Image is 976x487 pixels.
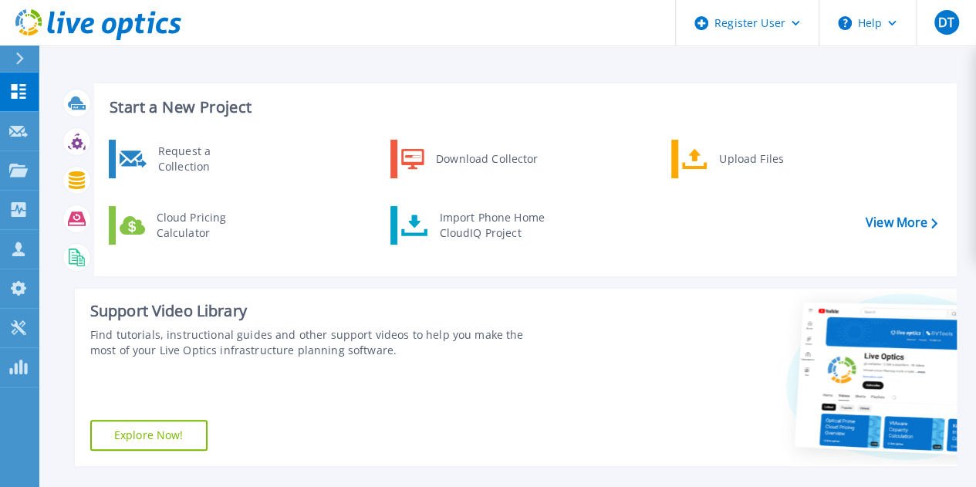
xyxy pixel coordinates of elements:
div: Upload Files [711,144,826,174]
a: Explore Now! [90,420,208,451]
div: Download Collector [428,144,545,174]
a: View More [866,215,937,230]
a: Upload Files [671,140,829,178]
div: Cloud Pricing Calculator [149,210,263,241]
span: DT [938,16,954,29]
div: Support Video Library [90,301,549,321]
h3: Start a New Project [110,99,937,116]
a: Cloud Pricing Calculator [109,206,267,245]
div: Import Phone Home CloudIQ Project [431,210,552,241]
div: Request a Collection [150,144,263,174]
div: Find tutorials, instructional guides and other support videos to help you make the most of your L... [90,327,549,358]
a: Request a Collection [109,140,267,178]
a: Download Collector [390,140,549,178]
